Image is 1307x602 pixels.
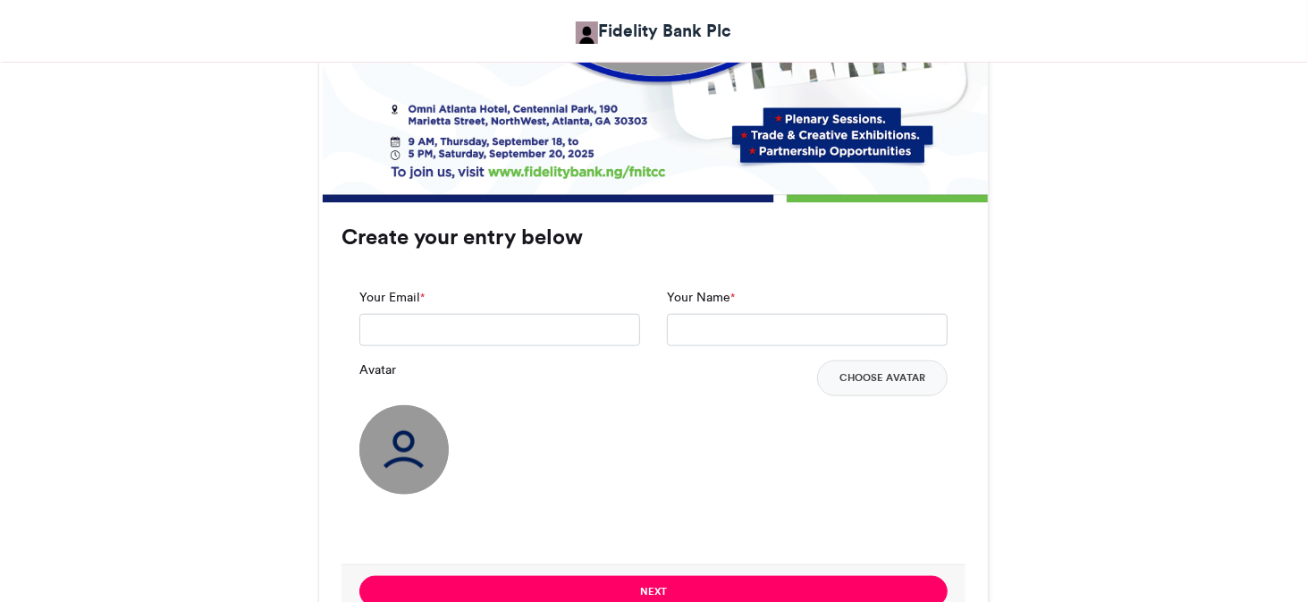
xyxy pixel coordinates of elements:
[342,226,965,248] h3: Create your entry below
[359,360,396,379] label: Avatar
[667,288,735,307] label: Your Name
[576,18,731,44] a: Fidelity Bank Plc
[817,360,948,396] button: Choose Avatar
[359,288,425,307] label: Your Email
[359,405,449,495] img: user_circle.png
[576,21,598,44] img: Fidelity Bank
